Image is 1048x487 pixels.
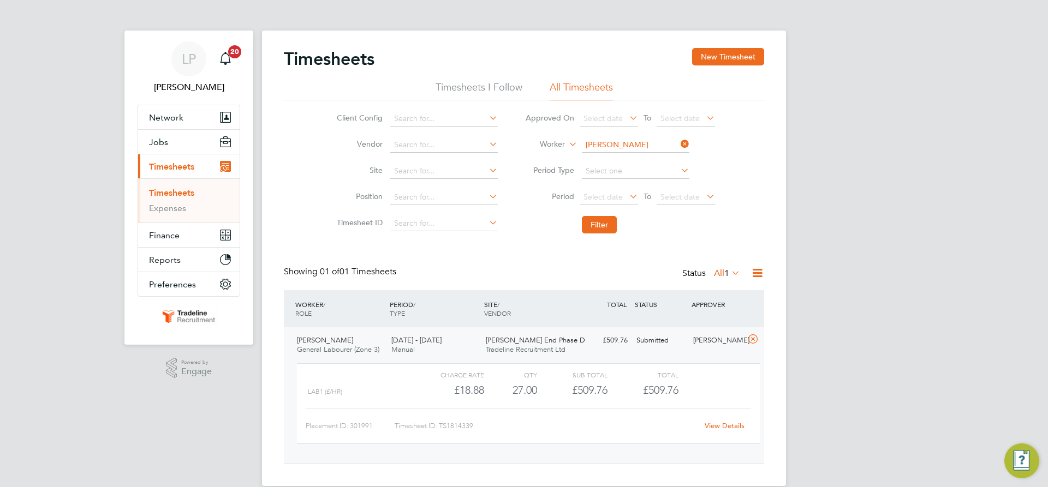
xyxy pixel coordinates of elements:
li: Timesheets I Follow [436,81,522,100]
a: Go to home page [138,308,240,325]
span: Network [149,112,183,123]
input: Search for... [390,190,498,205]
div: Submitted [632,332,689,350]
span: Finance [149,230,180,241]
a: Powered byEngage [166,358,212,378]
label: Client Config [334,113,383,123]
span: Jobs [149,137,168,147]
span: lab1 (£/HR) [308,388,342,395]
div: 27.00 [484,381,537,399]
label: Worker [516,139,565,150]
span: / [413,300,415,309]
button: Filter [582,216,617,233]
span: Select date [583,192,623,202]
div: Sub Total [537,368,608,381]
a: 20 [215,41,236,76]
label: Position [334,191,383,201]
button: Finance [138,223,240,247]
span: Manual [391,345,415,354]
span: 01 Timesheets [320,266,396,277]
span: Select date [660,113,700,123]
input: Select one [582,164,689,179]
label: Timesheet ID [334,218,383,227]
span: Engage [181,367,212,376]
label: Approved On [525,113,574,123]
label: Period Type [525,165,574,175]
a: Timesheets [149,188,194,198]
span: [PERSON_NAME] End Phase D [486,335,585,345]
div: £509.76 [537,381,608,399]
span: To [640,111,654,125]
li: All Timesheets [550,81,613,100]
div: Timesheet ID: TS1814339 [395,417,698,435]
div: Status [682,266,742,281]
label: Site [334,165,383,175]
span: / [323,300,325,309]
button: Reports [138,248,240,272]
h2: Timesheets [284,48,374,70]
span: Select date [583,113,623,123]
span: / [497,300,499,309]
div: QTY [484,368,537,381]
input: Search for... [582,137,689,153]
div: [PERSON_NAME] [689,332,746,350]
div: WORKER [293,294,387,323]
div: Charge rate [414,368,484,381]
label: Period [525,191,574,201]
button: Engage Resource Center [1004,443,1039,478]
input: Search for... [390,111,498,127]
button: Network [138,105,240,129]
span: To [640,189,654,203]
div: PERIOD [387,294,481,323]
div: APPROVER [689,294,746,314]
span: Powered by [181,358,212,367]
span: TOTAL [607,300,627,309]
span: General Labourer (Zone 3) [297,345,379,354]
div: STATUS [632,294,689,314]
span: VENDOR [484,309,511,317]
span: LP [182,52,196,66]
input: Search for... [390,164,498,179]
div: Showing [284,266,398,278]
span: 1 [724,268,729,279]
div: Total [608,368,678,381]
span: 01 of [320,266,340,277]
button: Timesheets [138,154,240,178]
div: £18.88 [414,381,484,399]
button: Preferences [138,272,240,296]
button: Jobs [138,130,240,154]
span: Reports [149,255,181,265]
span: TYPE [390,309,405,317]
span: £509.76 [643,383,678,396]
img: tradelinerecruitment-logo-retina.png [160,308,217,325]
label: All [714,268,740,279]
span: ROLE [295,309,312,317]
span: Select date [660,192,700,202]
span: [DATE] - [DATE] [391,335,442,345]
span: [PERSON_NAME] [297,335,353,345]
label: Vendor [334,139,383,149]
a: LP[PERSON_NAME] [138,41,240,94]
a: Expenses [149,203,186,213]
div: SITE [481,294,576,323]
div: Placement ID: 301991 [306,417,395,435]
span: Tradeline Recruitment Ltd [486,345,565,354]
span: Timesheets [149,161,194,172]
div: £509.76 [575,332,632,350]
a: View Details [705,421,745,430]
nav: Main navigation [124,31,253,345]
input: Search for... [390,137,498,153]
span: Preferences [149,279,196,290]
span: Lauren Pearson [138,81,240,94]
input: Search for... [390,216,498,231]
span: 20 [228,45,241,58]
button: New Timesheet [692,48,764,65]
div: Timesheets [138,178,240,223]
